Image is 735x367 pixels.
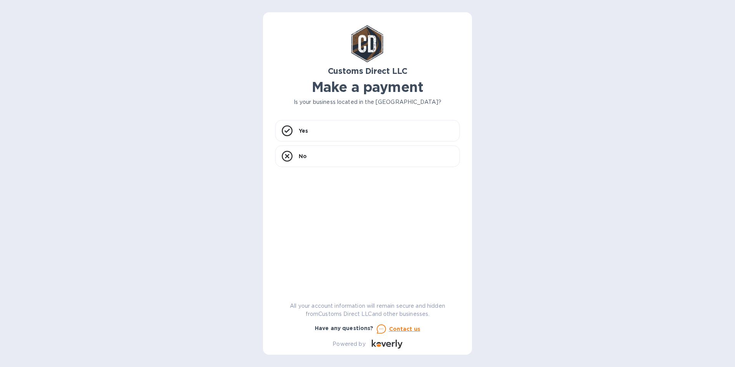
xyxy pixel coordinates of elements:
p: Is your business located in the [GEOGRAPHIC_DATA]? [275,98,460,106]
h1: Make a payment [275,79,460,95]
b: Have any questions? [315,325,374,331]
b: Customs Direct LLC [328,66,407,76]
p: Yes [299,127,308,135]
p: All your account information will remain secure and hidden from Customs Direct LLC and other busi... [275,302,460,318]
p: Powered by [333,340,365,348]
p: No [299,152,307,160]
u: Contact us [389,326,421,332]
